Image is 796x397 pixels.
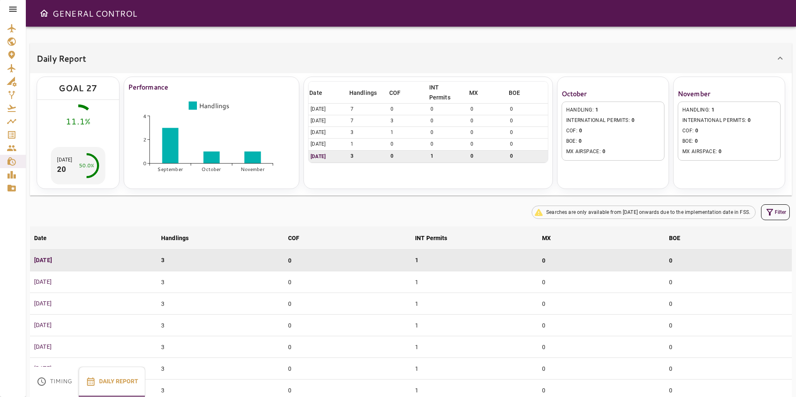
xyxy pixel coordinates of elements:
[388,150,428,162] td: 0
[34,364,153,373] p: [DATE]
[34,321,153,330] p: [DATE]
[30,367,145,397] div: basic tabs example
[30,73,792,196] div: Daily Report
[415,256,418,265] p: 1
[711,107,714,113] span: 1
[57,164,72,175] p: 20
[566,117,660,125] span: INTERNATIONAL PERMITS :
[566,137,660,146] span: BOE :
[595,107,598,113] span: 1
[202,166,221,173] tspan: October
[468,127,508,139] td: 0
[508,127,548,139] td: 0
[241,166,265,173] tspan: November
[665,315,792,336] td: 0
[669,233,680,243] div: BOE
[579,128,582,134] span: 0
[348,150,388,162] td: 3
[719,149,721,154] span: 0
[665,250,792,271] td: 0
[469,88,489,98] span: MX
[157,271,284,293] td: 3
[79,367,145,397] button: Daily Report
[411,271,538,293] td: 1
[34,256,153,265] p: [DATE]
[748,117,751,123] span: 0
[59,81,97,95] div: GOAL 27
[34,233,58,243] span: Date
[284,315,411,336] td: 0
[538,336,665,358] td: 0
[143,112,147,119] tspan: 4
[538,250,665,271] td: 0
[538,293,665,315] td: 0
[695,128,698,134] span: 0
[602,149,605,154] span: 0
[541,208,755,216] span: Searches are only available from [DATE] onwards due to the implementation date in FSS.
[157,315,284,336] td: 3
[665,293,792,315] td: 0
[311,153,346,160] p: [DATE]
[66,115,90,127] div: 11.1%
[428,115,468,127] td: 0
[415,233,448,243] div: INT Permits
[411,358,538,380] td: 1
[579,138,582,144] span: 0
[157,293,284,315] td: 3
[348,115,388,127] td: 7
[30,43,792,73] div: Daily Report
[509,88,520,98] div: BOE
[36,5,52,22] button: Open drawer
[428,150,468,162] td: 1
[34,299,153,308] p: [DATE]
[143,160,147,167] tspan: 0
[388,115,428,127] td: 3
[411,293,538,315] td: 1
[508,104,548,115] td: 0
[284,250,411,271] td: 0
[429,82,468,102] span: INT Permits
[349,88,377,98] div: Handlings
[468,150,508,162] td: 0
[349,88,388,98] span: Handlings
[468,115,508,127] td: 0
[348,139,388,150] td: 1
[411,336,538,358] td: 1
[143,136,147,143] tspan: 2
[388,139,428,150] td: 0
[538,315,665,336] td: 0
[348,104,388,115] td: 7
[388,127,428,139] td: 1
[388,104,428,115] td: 0
[161,233,199,243] span: Handlings
[508,115,548,127] td: 0
[79,162,94,169] div: 50.0%
[682,106,776,114] span: HANDLING :
[566,127,660,135] span: COF :
[682,127,776,135] span: COF :
[682,117,776,125] span: INTERNATIONAL PERMITS :
[309,88,333,98] span: Date
[428,139,468,150] td: 0
[157,336,284,358] td: 3
[428,104,468,115] td: 0
[566,106,660,114] span: HANDLING :
[284,271,411,293] td: 0
[308,104,348,115] td: [DATE]
[761,204,790,220] button: Filter
[428,127,468,139] td: 0
[34,278,153,286] p: [DATE]
[562,88,664,99] h6: October
[199,101,229,110] tspan: Handlings
[665,358,792,380] td: 0
[509,88,531,98] span: BOE
[30,367,79,397] button: Timing
[682,148,776,156] span: MX AIRSPACE :
[308,127,348,139] td: [DATE]
[468,104,508,115] td: 0
[309,88,322,98] div: Date
[695,138,698,144] span: 0
[678,88,781,99] h6: November
[665,271,792,293] td: 0
[308,115,348,127] td: [DATE]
